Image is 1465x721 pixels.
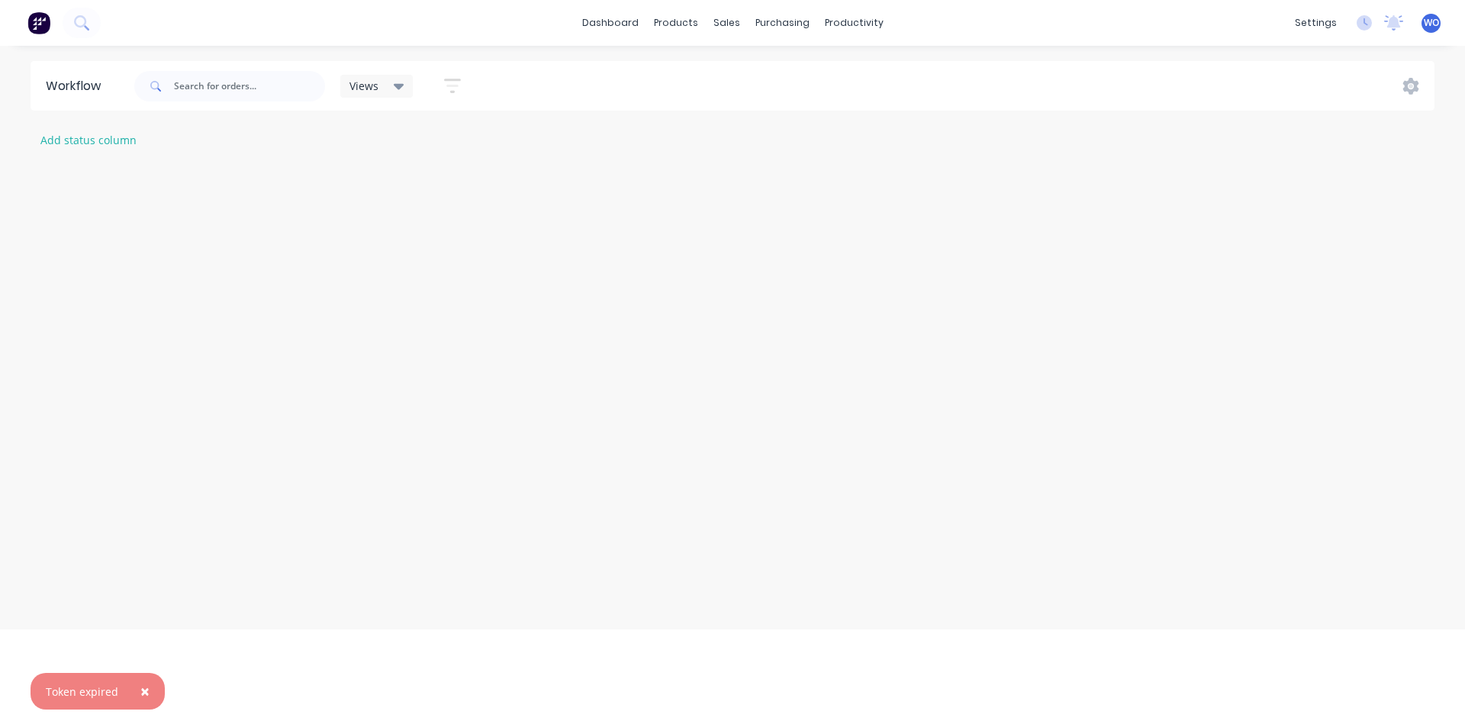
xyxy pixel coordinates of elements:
[33,130,145,150] button: Add status column
[817,11,891,34] div: productivity
[575,11,646,34] a: dashboard
[706,11,748,34] div: sales
[1287,11,1344,34] div: settings
[174,71,325,101] input: Search for orders...
[1424,16,1439,30] span: WO
[46,684,118,700] div: Token expired
[748,11,817,34] div: purchasing
[125,673,165,710] button: Close
[140,681,150,702] span: ×
[646,11,706,34] div: products
[349,78,378,94] span: Views
[46,77,108,95] div: Workflow
[27,11,50,34] img: Factory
